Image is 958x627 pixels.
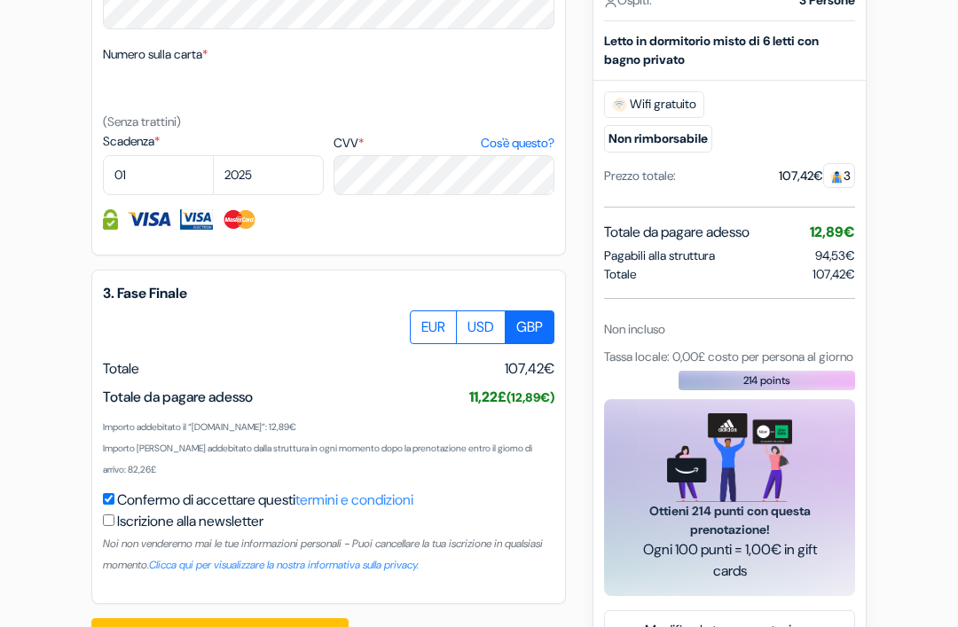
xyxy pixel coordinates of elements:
[117,511,263,532] label: Iscrizione alla newsletter
[667,412,792,502] img: gift_card_hero_new.png
[410,310,457,344] label: EUR
[625,502,834,539] span: Ottieni 214 punti con questa prenotazione!
[103,388,253,406] span: Totale da pagare adesso
[815,247,855,263] span: 94,53€
[604,264,636,283] span: Totale
[604,348,853,364] span: Tassa locale: 0,00£ costo per persona al giorno
[810,222,855,240] span: 12,89€
[779,166,855,184] div: 107,42€
[604,32,819,67] b: Letto in dormitorio misto di 6 letti con bagno privato
[103,421,296,433] small: Importo addebitato il “[DOMAIN_NAME]”: 12,89€
[604,124,712,152] small: Non rimborsabile
[505,358,554,380] span: 107,42€
[103,114,181,129] small: (Senza trattini)
[117,490,413,511] label: Confermo di accettare questi
[604,246,715,264] span: Pagabili alla struttura
[506,389,554,405] small: (12,89€)
[612,97,626,111] img: free_wifi.svg
[103,285,554,302] h5: 3. Fase Finale
[456,310,506,344] label: USD
[103,443,532,475] small: Importo [PERSON_NAME] addebitato dalla struttura in ogni momento dopo la prenotazione entro il gi...
[149,558,419,572] a: Clicca qui per visualizzare la nostra informativa sulla privacy.
[625,539,834,582] span: Ogni 100 punti = 1,00€ in gift cards
[411,310,554,344] div: Basic radio toggle button group
[103,45,208,64] label: Numero sulla carta
[823,162,855,187] span: 3
[830,169,844,183] img: guest.svg
[743,372,790,388] span: 214 points
[604,166,676,184] div: Prezzo totale:
[222,209,258,230] img: Master Card
[604,221,750,242] span: Totale da pagare adesso
[127,209,171,230] img: Visa
[103,209,118,230] img: Le informazioni della carta di credito sono codificate e criptate
[469,388,554,406] span: 11,22£
[813,264,855,283] span: 107,42€
[481,134,554,153] a: Cos'è questo?
[295,490,413,509] a: termini e condizioni
[103,537,543,572] small: Noi non venderemo mai le tue informazioni personali - Puoi cancellare la tua iscrizione in qualsi...
[103,359,139,378] span: Totale
[180,209,212,230] img: Visa Electron
[505,310,554,344] label: GBP
[103,132,324,151] label: Scadenza
[334,134,554,153] label: CVV
[604,90,704,117] span: Wifi gratuito
[604,319,855,338] div: Non incluso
